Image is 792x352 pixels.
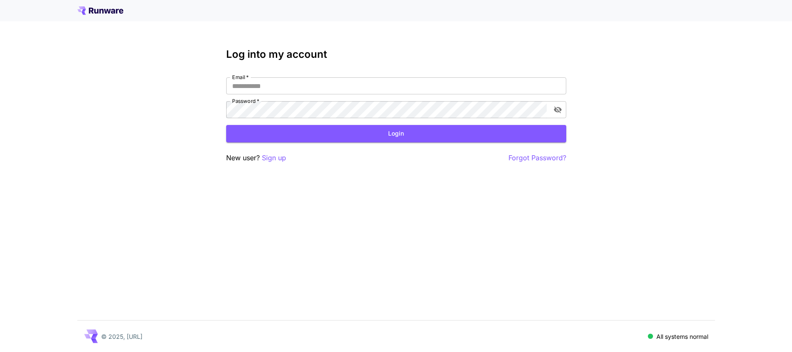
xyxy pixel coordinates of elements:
p: © 2025, [URL] [101,332,142,341]
p: New user? [226,153,286,163]
label: Email [232,74,249,81]
button: Forgot Password? [508,153,566,163]
p: All systems normal [656,332,708,341]
h3: Log into my account [226,48,566,60]
button: Sign up [262,153,286,163]
button: Login [226,125,566,142]
button: toggle password visibility [550,102,565,117]
label: Password [232,97,259,105]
